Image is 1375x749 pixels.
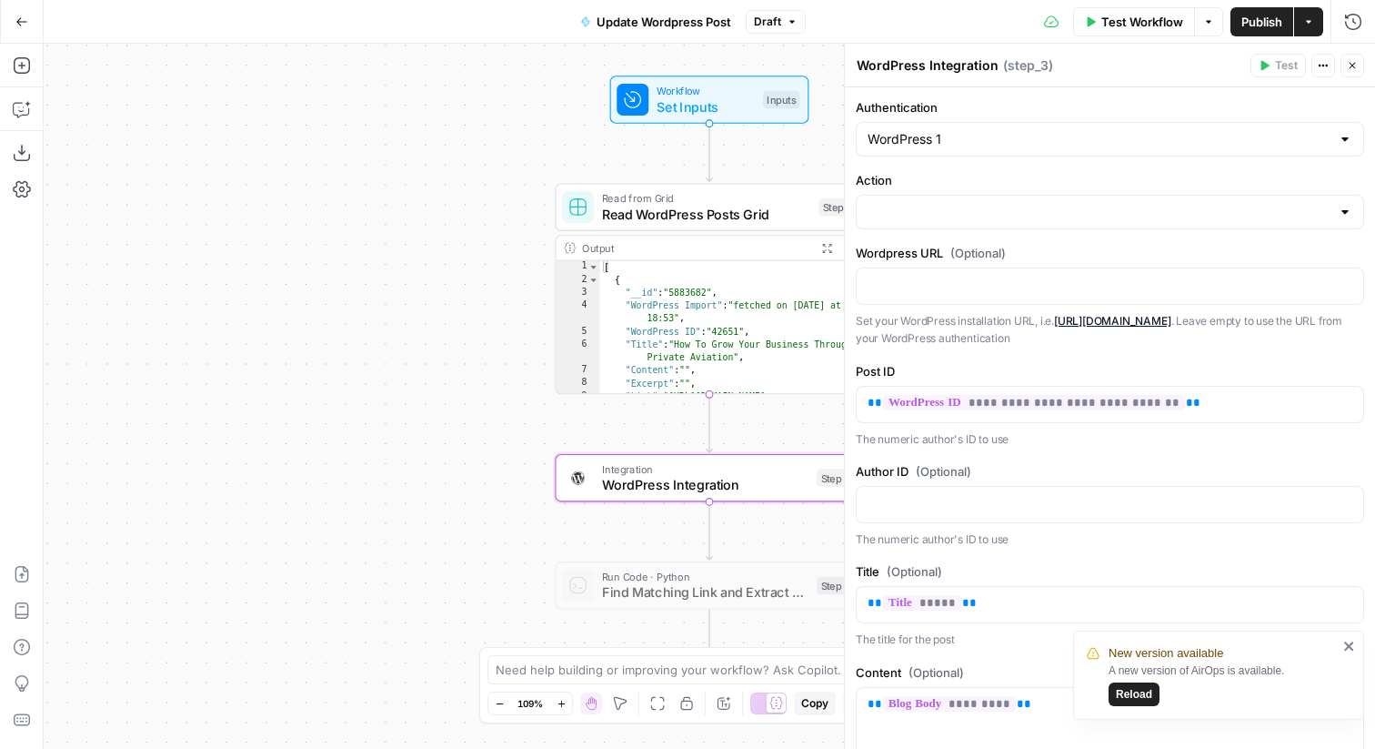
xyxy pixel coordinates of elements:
[1101,13,1183,31] span: Test Workflow
[517,696,543,711] span: 109%
[557,287,600,299] div: 3
[588,274,599,287] span: Toggle code folding, rows 2 through 18
[1275,57,1298,74] span: Test
[856,462,1364,481] label: Author ID
[1109,683,1159,706] button: Reload
[588,261,599,274] span: Toggle code folding, rows 1 through 19
[1073,7,1194,36] button: Test Workflow
[817,577,855,595] div: Step 2
[602,475,809,495] span: WordPress Integration
[818,198,854,217] div: Step 1
[657,96,755,116] span: Set Inputs
[1003,56,1053,75] span: ( step_3 )
[817,469,855,487] div: Step 3
[1109,644,1223,663] span: New version available
[950,244,1006,262] span: (Optional)
[602,461,809,478] span: Integration
[597,13,731,31] span: Update Wordpress Post
[557,261,600,274] div: 1
[746,10,806,34] button: Draft
[602,569,809,585] span: Run Code · Python
[1250,54,1306,77] button: Test
[908,663,964,682] span: (Optional)
[557,364,600,377] div: 7
[555,454,863,502] div: IntegrationWordPress IntegrationStep 3
[801,695,828,712] span: Copy
[1116,686,1152,703] span: Reload
[555,183,863,394] div: Read from GridRead WordPress Posts GridStep 1TestOutput[ { "__id":"5883682", "WordPress Import":"...
[856,430,1364,449] p: The numeric author's ID to use
[1109,663,1338,706] div: A new version of AirOps is available.
[856,171,1364,189] label: Action
[763,91,799,109] div: Inputs
[856,562,1364,581] label: Title
[1054,314,1171,328] a: [URL][DOMAIN_NAME]
[916,462,971,481] span: (Optional)
[555,76,863,124] div: WorkflowSet InputsInputs
[657,83,755,99] span: Workflow
[1241,13,1282,31] span: Publish
[602,582,809,602] span: Find Matching Link and Extract WordPress ID
[602,204,811,224] span: Read WordPress Posts Grid
[707,124,713,181] g: Edge from start to step_1
[857,56,999,75] textarea: WordPress Integration
[856,531,1364,549] p: The numeric author's ID to use
[707,610,713,667] g: Edge from step_2 to end
[856,362,1364,380] label: Post ID
[856,631,1364,649] p: The title for the post
[555,562,863,610] div: Run Code · PythonFind Matching Link and Extract WordPress IDStep 2
[856,98,1364,116] label: Authentication
[856,663,1364,682] label: Content
[794,692,836,715] button: Copy
[568,468,588,488] img: WordPress%20logotype.png
[707,501,713,559] g: Edge from step_3 to step_2
[602,190,811,207] span: Read from Grid
[557,274,600,287] div: 2
[856,312,1364,348] p: Set your WordPress installation URL, i.e. . Leave empty to use the URL from your WordPress authen...
[557,299,600,325] div: 4
[1230,7,1293,36] button: Publish
[557,339,600,364] div: 6
[557,378,600,390] div: 8
[856,244,1364,262] label: Wordpress URL
[868,130,1330,148] input: WordPress 1
[754,14,781,30] span: Draft
[569,7,742,36] button: Update Wordpress Post
[557,390,600,416] div: 9
[1343,639,1356,653] button: close
[557,326,600,339] div: 5
[887,562,942,581] span: (Optional)
[707,394,713,451] g: Edge from step_1 to step_3
[582,240,808,257] div: Output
